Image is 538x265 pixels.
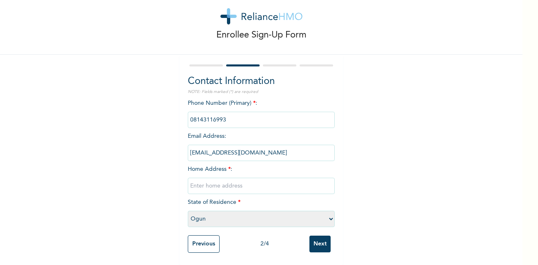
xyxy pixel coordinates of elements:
input: Next [309,236,331,252]
span: Phone Number (Primary) : [188,100,335,123]
p: Enrollee Sign-Up Form [216,29,307,42]
p: NOTE: Fields marked (*) are required [188,89,335,95]
h2: Contact Information [188,74,335,89]
img: logo [220,8,302,24]
span: Home Address : [188,166,335,189]
span: Email Address : [188,133,335,156]
div: 2 / 4 [220,240,309,248]
input: Enter email Address [188,145,335,161]
span: State of Residence [188,199,335,222]
input: Enter home address [188,178,335,194]
input: Previous [188,235,220,253]
input: Enter Primary Phone Number [188,112,335,128]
